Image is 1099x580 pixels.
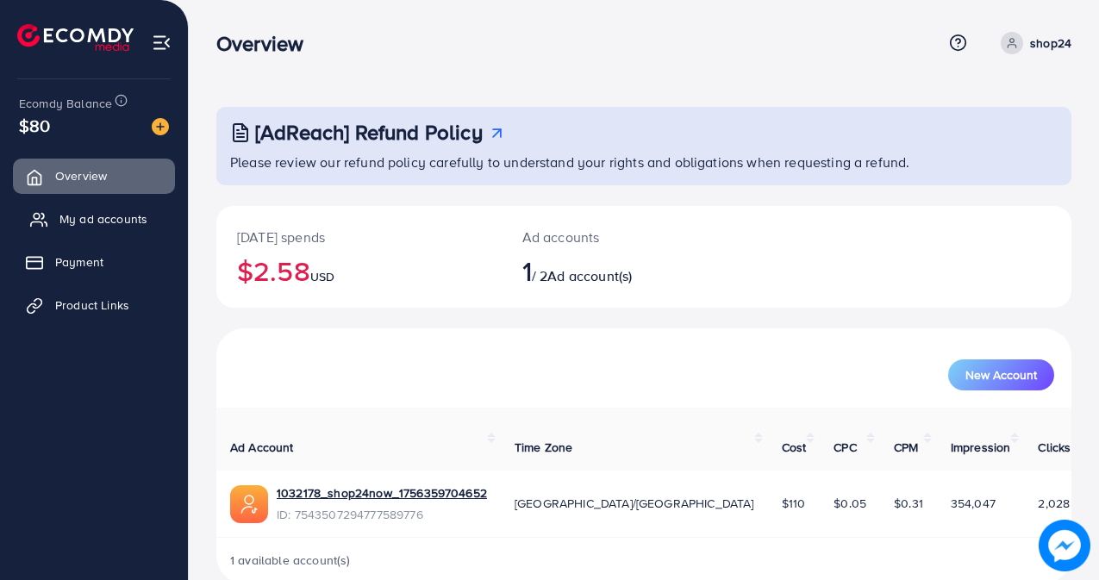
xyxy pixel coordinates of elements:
[894,495,923,512] span: $0.31
[13,288,175,322] a: Product Links
[230,552,351,569] span: 1 available account(s)
[547,266,632,285] span: Ad account(s)
[277,506,487,523] span: ID: 7543507294777589776
[19,95,112,112] span: Ecomdy Balance
[1030,33,1071,53] p: shop24
[894,439,918,456] span: CPM
[1044,525,1085,566] img: image
[834,439,856,456] span: CPC
[13,159,175,193] a: Overview
[994,32,1071,54] a: shop24
[951,495,996,512] span: 354,047
[237,227,481,247] p: [DATE] spends
[310,268,334,285] span: USD
[152,118,169,135] img: image
[277,484,487,502] a: 1032178_shop24now_1756359704652
[19,113,50,138] span: $80
[230,485,268,523] img: ic-ads-acc.e4c84228.svg
[1038,439,1071,456] span: Clicks
[230,152,1061,172] p: Please review our refund policy carefully to understand your rights and obligations when requesti...
[59,210,147,228] span: My ad accounts
[13,245,175,279] a: Payment
[152,33,172,53] img: menu
[834,495,866,512] span: $0.05
[230,439,294,456] span: Ad Account
[255,120,483,145] h3: [AdReach] Refund Policy
[55,253,103,271] span: Payment
[515,439,572,456] span: Time Zone
[237,254,481,287] h2: $2.58
[515,495,754,512] span: [GEOGRAPHIC_DATA]/[GEOGRAPHIC_DATA]
[522,251,532,290] span: 1
[17,24,134,51] img: logo
[216,31,317,56] h3: Overview
[55,296,129,314] span: Product Links
[951,439,1011,456] span: Impression
[522,227,695,247] p: Ad accounts
[782,495,806,512] span: $110
[13,202,175,236] a: My ad accounts
[55,167,107,184] span: Overview
[948,359,1054,390] button: New Account
[522,254,695,287] h2: / 2
[782,439,807,456] span: Cost
[1038,495,1070,512] span: 2,028
[965,369,1037,381] span: New Account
